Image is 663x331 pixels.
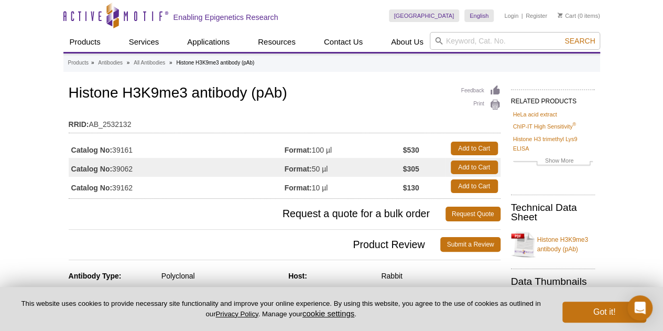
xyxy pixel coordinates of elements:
[513,134,593,153] a: Histone H3 trimethyl Lys9 ELISA
[445,207,501,221] a: Request Quote
[451,142,498,155] a: Add to Cart
[127,60,130,66] li: »
[513,110,557,119] a: HeLa acid extract
[91,60,94,66] li: »
[451,179,498,193] a: Add to Cart
[69,113,501,130] td: AB_2532132
[403,145,419,155] strong: $530
[403,164,419,174] strong: $305
[561,36,598,46] button: Search
[68,58,89,68] a: Products
[461,85,501,97] a: Feedback
[17,299,545,319] p: This website uses cookies to provide necessary site functionality and improve your online experie...
[69,139,285,158] td: 39161
[318,32,369,52] a: Contact Us
[526,12,547,19] a: Register
[430,32,600,50] input: Keyword, Cat. No.
[558,9,600,22] li: (0 items)
[285,177,403,196] td: 10 µl
[169,60,172,66] li: »
[71,183,113,193] strong: Catalog No:
[69,272,122,280] strong: Antibody Type:
[385,32,430,52] a: About Us
[381,271,500,281] div: Rabbit
[521,9,523,22] li: |
[558,12,576,19] a: Cart
[511,229,595,260] a: Histone H3K9me3 antibody (pAb)
[285,139,403,158] td: 100 µl
[558,13,562,18] img: Your Cart
[511,203,595,222] h2: Technical Data Sheet
[63,32,107,52] a: Products
[288,272,307,280] strong: Host:
[69,120,89,129] strong: RRID:
[69,158,285,177] td: 39062
[285,158,403,177] td: 50 µl
[504,12,518,19] a: Login
[572,122,576,127] sup: ®
[403,183,419,193] strong: $130
[511,277,595,286] h2: Data Thumbnails
[134,58,165,68] a: All Antibodies
[451,161,498,174] a: Add to Cart
[285,164,312,174] strong: Format:
[176,60,254,66] li: Histone H3K9me3 antibody (pAb)
[513,156,593,168] a: Show More
[71,145,113,155] strong: Catalog No:
[98,58,123,68] a: Antibodies
[123,32,166,52] a: Services
[173,13,278,22] h2: Enabling Epigenetics Research
[285,145,312,155] strong: Format:
[464,9,494,22] a: English
[69,85,501,103] h1: Histone H3K9me3 antibody (pAb)
[252,32,302,52] a: Resources
[461,99,501,111] a: Print
[440,237,500,252] a: Submit a Review
[161,271,280,281] div: Polyclonal
[71,164,113,174] strong: Catalog No:
[69,237,441,252] span: Product Review
[302,309,354,318] button: cookie settings
[513,122,576,131] a: ChIP-IT High Sensitivity®
[69,177,285,196] td: 39162
[511,89,595,108] h2: RELATED PRODUCTS
[564,37,595,45] span: Search
[215,310,258,318] a: Privacy Policy
[181,32,236,52] a: Applications
[562,302,646,323] button: Got it!
[69,207,445,221] span: Request a quote for a bulk order
[627,295,653,321] div: Open Intercom Messenger
[285,183,312,193] strong: Format:
[389,9,460,22] a: [GEOGRAPHIC_DATA]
